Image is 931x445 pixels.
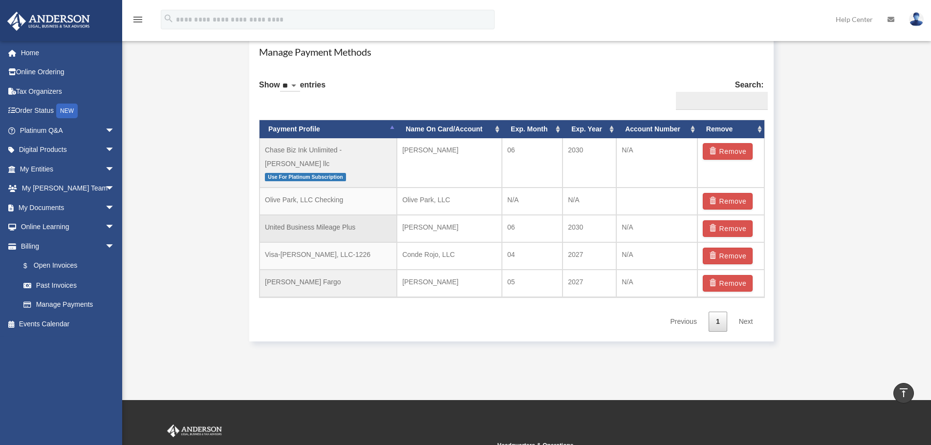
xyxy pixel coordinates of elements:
span: arrow_drop_down [105,159,125,179]
a: $Open Invoices [14,256,130,276]
img: Anderson Advisors Platinum Portal [165,424,224,437]
span: arrow_drop_down [105,140,125,160]
a: Past Invoices [14,275,130,295]
span: arrow_drop_down [105,198,125,218]
a: My Entitiesarrow_drop_down [7,159,130,179]
span: arrow_drop_down [105,121,125,141]
td: Olive Park, LLC [397,188,502,215]
span: $ [29,260,34,272]
i: search [163,13,174,24]
a: Next [732,312,760,332]
td: N/A [616,242,697,270]
td: 05 [502,270,563,297]
td: Chase Biz Ink Unlimited - [PERSON_NAME] llc [260,138,397,188]
td: 04 [502,242,563,270]
td: 2030 [563,138,616,188]
td: [PERSON_NAME] [397,215,502,242]
td: Visa-[PERSON_NAME], LLC-1226 [260,242,397,270]
a: My [PERSON_NAME] Teamarrow_drop_down [7,179,130,198]
th: Name On Card/Account: activate to sort column ascending [397,120,502,138]
td: Olive Park, LLC Checking [260,188,397,215]
label: Show entries [259,78,325,102]
a: Platinum Q&Aarrow_drop_down [7,121,130,140]
span: Use For Platinum Subscription [265,173,346,181]
th: Exp. Year: activate to sort column ascending [563,120,616,138]
a: 1 [709,312,727,332]
td: N/A [563,188,616,215]
button: Remove [703,248,753,264]
td: United Business Mileage Plus [260,215,397,242]
a: Digital Productsarrow_drop_down [7,140,130,160]
a: Home [7,43,130,63]
button: Remove [703,193,753,210]
a: Manage Payments [14,295,125,315]
td: [PERSON_NAME] [397,138,502,188]
th: Account Number: activate to sort column ascending [616,120,697,138]
img: User Pic [909,12,924,26]
a: Order StatusNEW [7,101,130,121]
img: Anderson Advisors Platinum Portal [4,12,93,31]
td: 2027 [563,270,616,297]
i: vertical_align_top [898,387,909,399]
span: arrow_drop_down [105,217,125,237]
a: Online Learningarrow_drop_down [7,217,130,237]
select: Showentries [280,81,300,92]
td: 06 [502,138,563,188]
button: Remove [703,220,753,237]
a: Previous [663,312,704,332]
a: My Documentsarrow_drop_down [7,198,130,217]
th: Payment Profile: activate to sort column descending [260,120,397,138]
td: [PERSON_NAME] Fargo [260,270,397,297]
td: Conde Rojo, LLC [397,242,502,270]
td: 2030 [563,215,616,242]
a: Billingarrow_drop_down [7,236,130,256]
a: Online Ordering [7,63,130,82]
a: Events Calendar [7,314,130,334]
td: [PERSON_NAME] [397,270,502,297]
button: Remove [703,143,753,160]
td: N/A [616,138,697,188]
th: Remove: activate to sort column ascending [697,120,764,138]
th: Exp. Month: activate to sort column ascending [502,120,563,138]
i: menu [132,14,144,25]
a: menu [132,17,144,25]
span: arrow_drop_down [105,179,125,199]
a: Tax Organizers [7,82,130,101]
td: 2027 [563,242,616,270]
td: N/A [502,188,563,215]
td: N/A [616,270,697,297]
label: Search: [672,78,764,110]
a: vertical_align_top [893,383,914,403]
div: NEW [56,104,78,118]
button: Remove [703,275,753,292]
td: N/A [616,215,697,242]
h4: Manage Payment Methods [259,45,764,59]
td: 06 [502,215,563,242]
span: arrow_drop_down [105,236,125,256]
input: Search: [676,92,768,110]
